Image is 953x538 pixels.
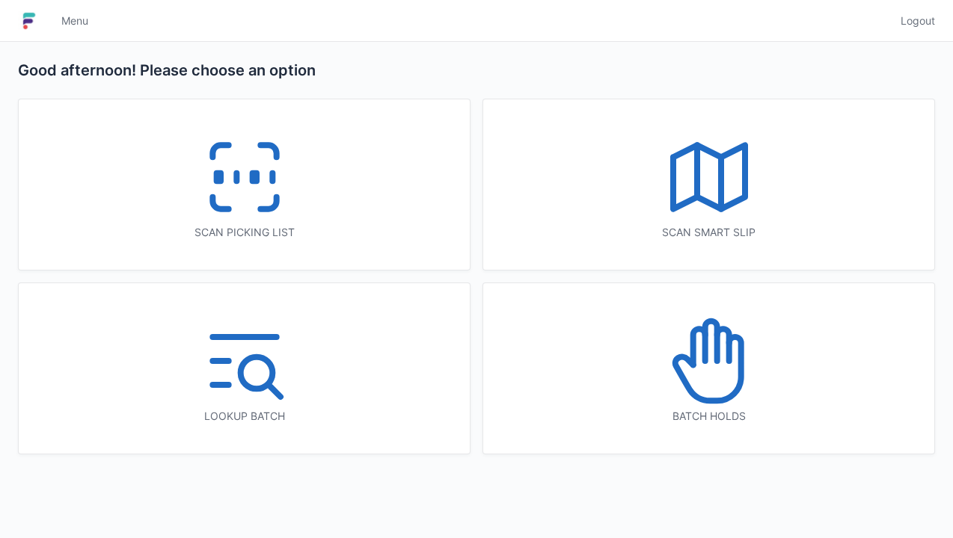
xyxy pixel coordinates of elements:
[18,60,935,81] h2: Good afternoon! Please choose an option
[49,225,440,240] div: Scan picking list
[61,13,88,28] span: Menu
[513,225,904,240] div: Scan smart slip
[18,99,471,270] a: Scan picking list
[513,409,904,424] div: Batch holds
[52,7,97,34] a: Menu
[901,13,935,28] span: Logout
[49,409,440,424] div: Lookup batch
[482,99,935,270] a: Scan smart slip
[482,282,935,454] a: Batch holds
[18,282,471,454] a: Lookup batch
[18,9,40,33] img: logo-small.jpg
[892,7,935,34] a: Logout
